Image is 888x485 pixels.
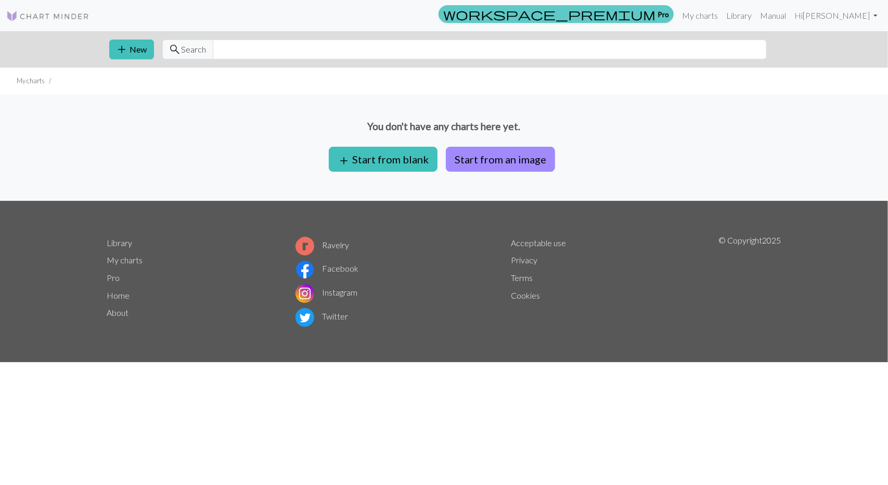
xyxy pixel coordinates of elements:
a: Ravelry [295,240,350,250]
a: About [107,308,129,317]
a: Start from an image [442,153,559,163]
a: Home [107,290,130,300]
a: Twitter [295,311,349,321]
a: Cookies [511,290,540,300]
span: Search [182,43,207,56]
button: Start from an image [446,147,555,172]
a: My charts [678,5,722,26]
img: Twitter logo [295,308,314,327]
img: Facebook logo [295,260,314,279]
a: Hi[PERSON_NAME] [790,5,882,26]
span: add [338,154,350,168]
a: Manual [756,5,790,26]
a: Library [107,238,133,248]
a: Library [722,5,756,26]
img: Ravelry logo [295,237,314,256]
li: My charts [17,76,45,86]
a: Pro [107,273,120,283]
span: workspace_premium [443,7,655,21]
img: Instagram logo [295,284,314,303]
a: My charts [107,255,143,265]
a: Acceptable use [511,238,567,248]
a: Privacy [511,255,538,265]
button: New [109,40,154,59]
img: Logo [6,10,89,22]
a: Pro [439,5,674,23]
span: add [116,42,128,57]
button: Start from blank [329,147,437,172]
a: Instagram [295,287,358,297]
a: Facebook [295,263,359,273]
span: search [169,42,182,57]
a: Terms [511,273,533,283]
p: © Copyright 2025 [719,234,781,329]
